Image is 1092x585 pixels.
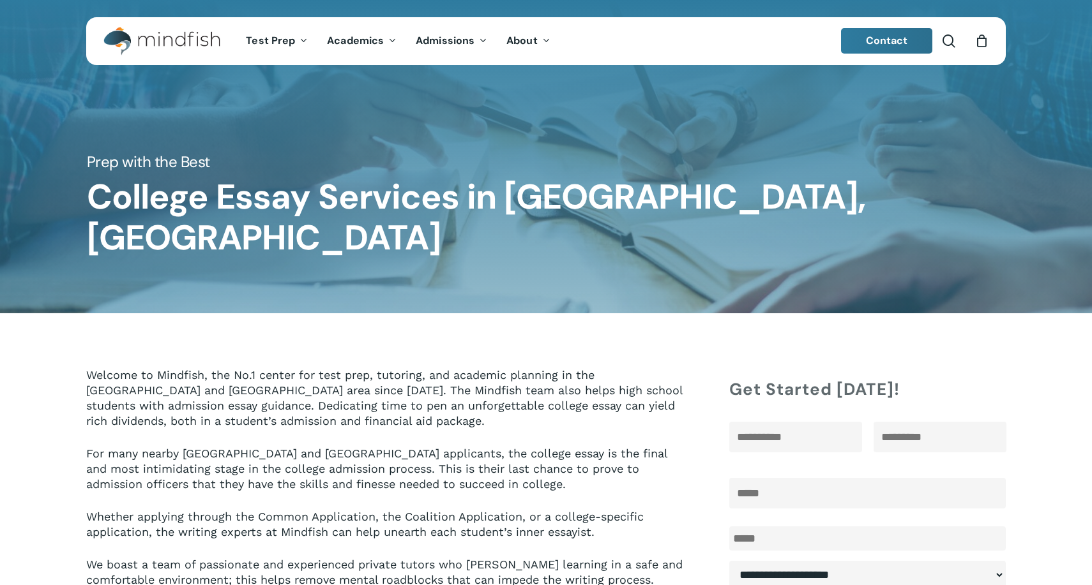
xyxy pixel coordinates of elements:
[87,152,1006,172] h5: Prep with the Best
[497,36,560,47] a: About
[317,36,406,47] a: Academics
[506,34,538,47] span: About
[236,17,559,65] nav: Main Menu
[729,378,1006,401] h4: Get Started [DATE]!
[416,34,474,47] span: Admissions
[841,28,933,54] a: Contact
[236,36,317,47] a: Test Prep
[246,34,295,47] span: Test Prep
[406,36,497,47] a: Admissions
[86,446,685,509] p: For many nearby [GEOGRAPHIC_DATA] and [GEOGRAPHIC_DATA] applicants, the college essay is the fina...
[327,34,384,47] span: Academics
[86,17,1006,65] header: Main Menu
[87,177,1006,258] h1: College Essay Services in [GEOGRAPHIC_DATA], [GEOGRAPHIC_DATA]
[866,34,908,47] span: Contact
[86,509,685,557] p: Whether applying through the Common Application, the Coalition Application, or a college-specific...
[86,367,685,446] p: Welcome to Mindfish, the No.1 center for test prep, tutoring, and academic planning in the [GEOGR...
